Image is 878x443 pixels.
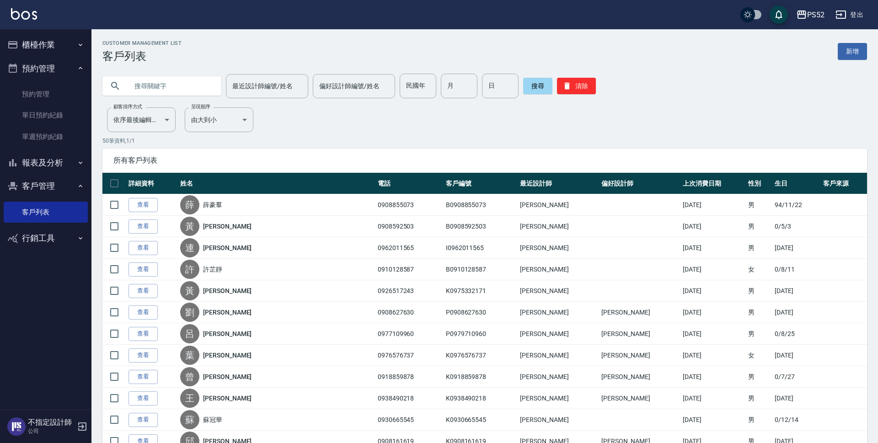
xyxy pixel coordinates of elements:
[518,173,599,194] th: 最近設計師
[746,280,772,302] td: 男
[128,348,158,363] a: 查看
[599,366,680,388] td: [PERSON_NAME]
[680,280,746,302] td: [DATE]
[4,151,88,175] button: 報表及分析
[113,103,142,110] label: 顧客排序方式
[444,345,518,366] td: K0976576737
[128,241,158,255] a: 查看
[746,173,772,194] th: 性別
[746,194,772,216] td: 男
[128,74,214,98] input: 搜尋關鍵字
[680,259,746,280] td: [DATE]
[180,238,199,257] div: 連
[4,126,88,147] a: 單週預約紀錄
[557,78,596,94] button: 清除
[746,366,772,388] td: 男
[518,302,599,323] td: [PERSON_NAME]
[203,243,252,252] a: [PERSON_NAME]
[180,217,199,236] div: 黃
[4,57,88,80] button: 預約管理
[518,323,599,345] td: [PERSON_NAME]
[680,237,746,259] td: [DATE]
[772,323,821,345] td: 0/8/25
[113,156,856,165] span: 所有客戶列表
[375,280,444,302] td: 0926517243
[807,9,824,21] div: PS52
[518,194,599,216] td: [PERSON_NAME]
[599,323,680,345] td: [PERSON_NAME]
[444,302,518,323] td: P0908627630
[772,194,821,216] td: 94/11/22
[180,367,199,386] div: 曾
[772,216,821,237] td: 0/5/3
[599,302,680,323] td: [PERSON_NAME]
[772,259,821,280] td: 0/8/11
[128,219,158,234] a: 查看
[128,305,158,320] a: 查看
[792,5,828,24] button: PS52
[102,40,182,46] h2: Customer Management List
[599,388,680,409] td: [PERSON_NAME]
[772,173,821,194] th: 生日
[444,173,518,194] th: 客戶編號
[203,308,252,317] a: [PERSON_NAME]
[191,103,210,110] label: 呈現順序
[518,388,599,409] td: [PERSON_NAME]
[203,200,222,209] a: 薛豪羣
[838,43,867,60] a: 新增
[746,216,772,237] td: 男
[4,174,88,198] button: 客戶管理
[772,280,821,302] td: [DATE]
[203,286,252,295] a: [PERSON_NAME]
[203,351,252,360] a: [PERSON_NAME]
[680,409,746,431] td: [DATE]
[518,280,599,302] td: [PERSON_NAME]
[746,323,772,345] td: 男
[518,345,599,366] td: [PERSON_NAME]
[128,262,158,277] a: 查看
[680,216,746,237] td: [DATE]
[832,6,867,23] button: 登出
[746,388,772,409] td: 男
[680,366,746,388] td: [DATE]
[444,366,518,388] td: K0918859878
[772,345,821,366] td: [DATE]
[746,302,772,323] td: 男
[680,388,746,409] td: [DATE]
[128,198,158,212] a: 查看
[375,323,444,345] td: 0977109960
[28,418,75,427] h5: 不指定設計師
[680,194,746,216] td: [DATE]
[518,237,599,259] td: [PERSON_NAME]
[375,237,444,259] td: 0962011565
[518,216,599,237] td: [PERSON_NAME]
[180,195,199,214] div: 薛
[28,427,75,435] p: 公司
[180,260,199,279] div: 許
[746,409,772,431] td: 男
[444,323,518,345] td: P0979710960
[746,345,772,366] td: 女
[128,413,158,427] a: 查看
[180,303,199,322] div: 劉
[128,370,158,384] a: 查看
[4,84,88,105] a: 預約管理
[680,302,746,323] td: [DATE]
[375,173,444,194] th: 電話
[444,259,518,280] td: B0910128587
[518,259,599,280] td: [PERSON_NAME]
[7,417,26,436] img: Person
[444,388,518,409] td: K0938490218
[599,173,680,194] th: 偏好設計師
[203,415,222,424] a: 蘇冠華
[178,173,375,194] th: 姓名
[375,259,444,280] td: 0910128587
[821,173,867,194] th: 客戶來源
[375,409,444,431] td: 0930665545
[444,409,518,431] td: K0930665545
[180,281,199,300] div: 黃
[180,410,199,429] div: 蘇
[126,173,178,194] th: 詳細資料
[203,394,252,403] a: [PERSON_NAME]
[444,280,518,302] td: K0975332171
